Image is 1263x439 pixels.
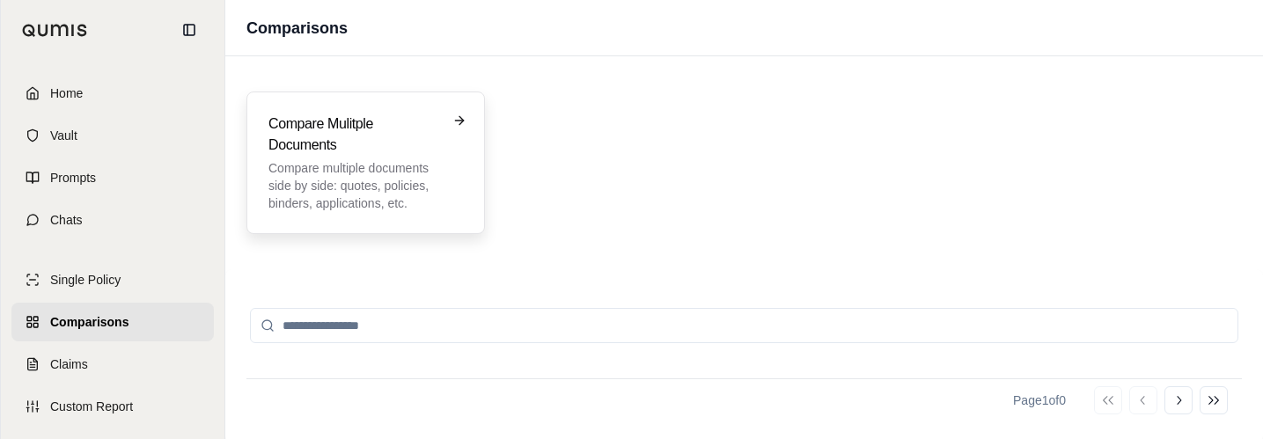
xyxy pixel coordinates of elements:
[11,201,214,239] a: Chats
[268,113,438,156] h3: Compare Mulitple Documents
[246,16,348,40] h1: Comparisons
[1013,391,1066,409] div: Page 1 of 0
[50,398,133,415] span: Custom Report
[11,345,214,384] a: Claims
[11,158,214,197] a: Prompts
[11,260,214,299] a: Single Policy
[50,169,96,187] span: Prompts
[50,127,77,144] span: Vault
[22,24,88,37] img: Qumis Logo
[246,361,1242,438] div: No Results
[50,84,83,102] span: Home
[11,303,214,341] a: Comparisons
[11,74,214,113] a: Home
[11,116,214,155] a: Vault
[50,271,121,289] span: Single Policy
[50,355,88,373] span: Claims
[11,387,214,426] a: Custom Report
[268,159,438,212] p: Compare multiple documents side by side: quotes, policies, binders, applications, etc.
[175,16,203,44] button: Collapse sidebar
[50,313,129,331] span: Comparisons
[50,211,83,229] span: Chats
